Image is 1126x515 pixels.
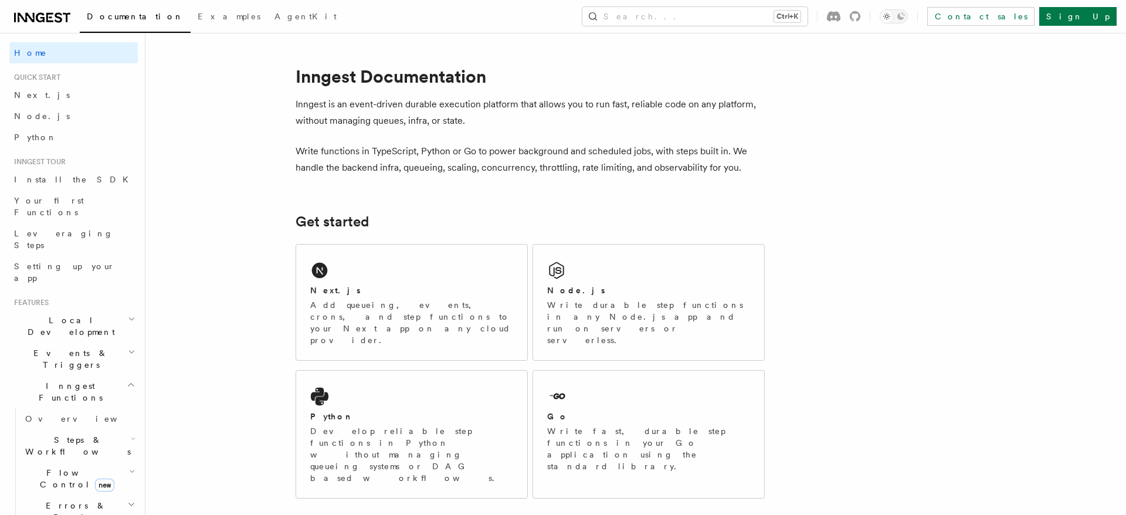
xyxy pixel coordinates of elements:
[9,73,60,82] span: Quick start
[296,66,765,87] h1: Inngest Documentation
[21,408,138,429] a: Overview
[14,133,57,142] span: Python
[87,12,184,21] span: Documentation
[547,425,750,472] p: Write fast, durable step functions in your Go application using the standard library.
[9,343,138,375] button: Events & Triggers
[9,106,138,127] a: Node.js
[14,175,135,184] span: Install the SDK
[296,96,765,129] p: Inngest is an event-driven durable execution platform that allows you to run fast, reliable code ...
[296,244,528,361] a: Next.jsAdd queueing, events, crons, and step functions to your Next app on any cloud provider.
[25,414,146,423] span: Overview
[21,434,131,458] span: Steps & Workflows
[80,4,191,33] a: Documentation
[9,310,138,343] button: Local Development
[21,429,138,462] button: Steps & Workflows
[310,284,361,296] h2: Next.js
[547,284,605,296] h2: Node.js
[296,370,528,499] a: PythonDevelop reliable step functions in Python without managing queueing systems or DAG based wo...
[191,4,267,32] a: Examples
[582,7,808,26] button: Search...Ctrl+K
[9,314,128,338] span: Local Development
[547,411,568,422] h2: Go
[533,244,765,361] a: Node.jsWrite durable step functions in any Node.js app and run on servers or serverless.
[880,9,908,23] button: Toggle dark mode
[9,169,138,190] a: Install the SDK
[533,370,765,499] a: GoWrite fast, durable step functions in your Go application using the standard library.
[9,256,138,289] a: Setting up your app
[9,347,128,371] span: Events & Triggers
[9,223,138,256] a: Leveraging Steps
[21,462,138,495] button: Flow Controlnew
[9,380,127,404] span: Inngest Functions
[95,479,114,492] span: new
[21,467,129,490] span: Flow Control
[296,214,369,230] a: Get started
[547,299,750,346] p: Write durable step functions in any Node.js app and run on servers or serverless.
[267,4,344,32] a: AgentKit
[274,12,337,21] span: AgentKit
[14,196,84,217] span: Your first Functions
[310,299,513,346] p: Add queueing, events, crons, and step functions to your Next app on any cloud provider.
[14,262,115,283] span: Setting up your app
[9,375,138,408] button: Inngest Functions
[9,84,138,106] a: Next.js
[9,157,66,167] span: Inngest tour
[1039,7,1117,26] a: Sign Up
[774,11,801,22] kbd: Ctrl+K
[14,90,70,100] span: Next.js
[9,190,138,223] a: Your first Functions
[14,229,113,250] span: Leveraging Steps
[14,111,70,121] span: Node.js
[296,143,765,176] p: Write functions in TypeScript, Python or Go to power background and scheduled jobs, with steps bu...
[198,12,260,21] span: Examples
[9,298,49,307] span: Features
[927,7,1035,26] a: Contact sales
[310,411,354,422] h2: Python
[9,127,138,148] a: Python
[9,42,138,63] a: Home
[310,425,513,484] p: Develop reliable step functions in Python without managing queueing systems or DAG based workflows.
[14,47,47,59] span: Home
